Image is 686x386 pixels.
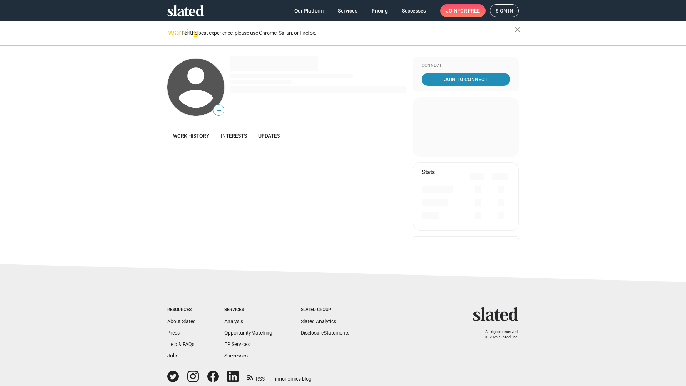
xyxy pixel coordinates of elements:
span: Our Platform [294,4,324,17]
span: Updates [258,133,280,139]
a: Help & FAQs [167,341,194,347]
span: Successes [402,4,426,17]
mat-card-title: Stats [422,168,435,176]
a: Successes [224,353,248,358]
span: Pricing [372,4,388,17]
span: film [273,376,282,382]
a: Slated Analytics [301,318,336,324]
a: EP Services [224,341,250,347]
a: DisclosureStatements [301,330,349,336]
a: Work history [167,127,215,144]
a: Press [167,330,180,336]
span: Sign in [496,5,513,17]
div: Resources [167,307,196,313]
mat-icon: close [513,25,522,34]
a: Jobs [167,353,178,358]
a: Updates [253,127,285,144]
a: Join To Connect [422,73,510,86]
div: Connect [422,63,510,69]
a: Successes [396,4,432,17]
a: Sign in [490,4,519,17]
a: Joinfor free [440,4,486,17]
span: — [213,106,224,115]
span: for free [457,4,480,17]
span: Work history [173,133,209,139]
mat-icon: warning [168,28,177,37]
p: All rights reserved. © 2025 Slated, Inc. [478,330,519,340]
div: Services [224,307,272,313]
span: Join [446,4,480,17]
span: Interests [221,133,247,139]
a: Our Platform [289,4,329,17]
div: For the best experience, please use Chrome, Safari, or Firefox. [182,28,514,38]
a: Services [332,4,363,17]
div: Slated Group [301,307,349,313]
a: filmonomics blog [273,370,312,382]
a: OpportunityMatching [224,330,272,336]
a: Pricing [366,4,393,17]
span: Services [338,4,357,17]
span: Join To Connect [423,73,509,86]
a: About Slated [167,318,196,324]
a: RSS [247,371,265,382]
a: Interests [215,127,253,144]
a: Analysis [224,318,243,324]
